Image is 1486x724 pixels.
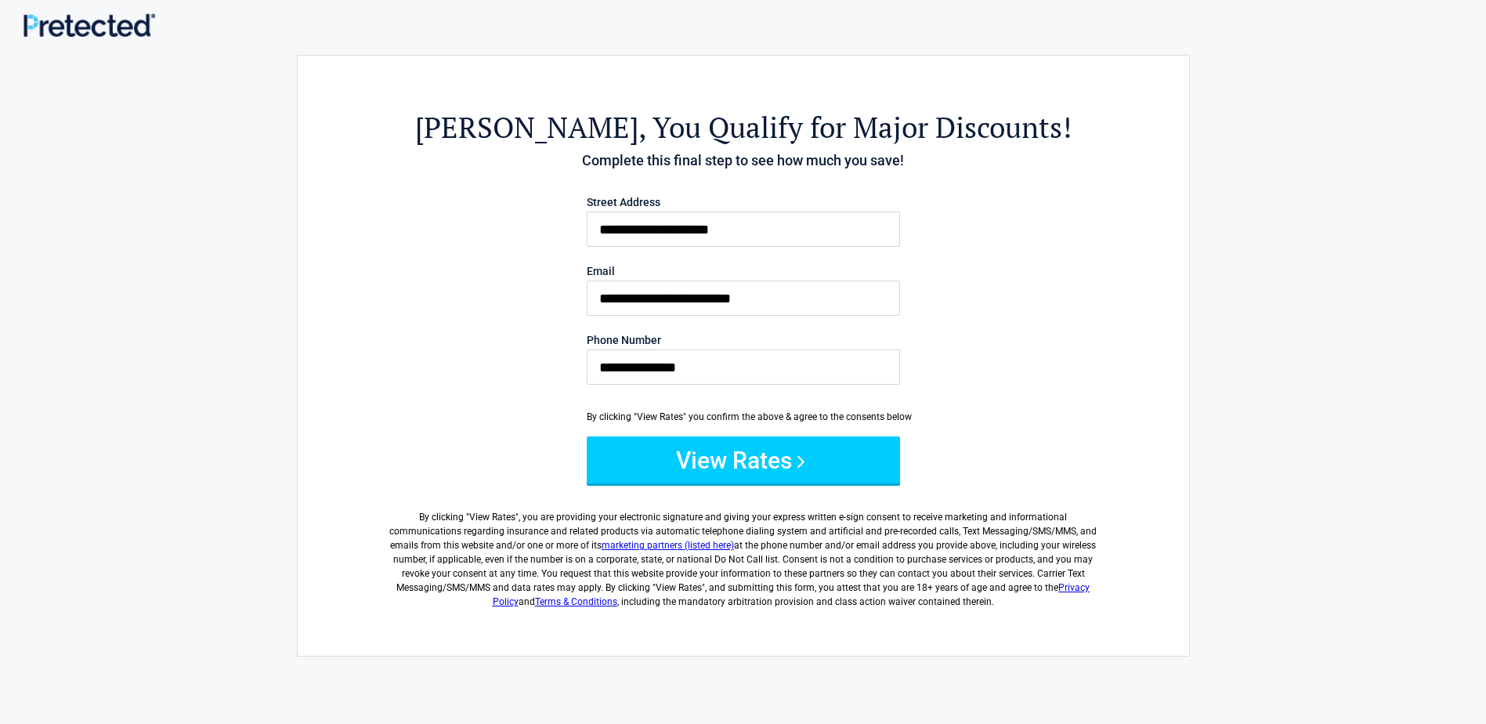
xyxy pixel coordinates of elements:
[587,197,900,208] label: Street Address
[469,512,515,523] span: View Rates
[587,335,900,346] label: Phone Number
[384,150,1103,171] h4: Complete this final step to see how much you save!
[384,108,1103,147] h2: , You Qualify for Major Discounts!
[587,436,900,483] button: View Rates
[24,13,155,37] img: Main Logo
[415,108,638,147] span: [PERSON_NAME]
[535,596,617,607] a: Terms & Conditions
[602,540,734,551] a: marketing partners (listed here)
[384,498,1103,609] label: By clicking " ", you are providing your electronic signature and giving your express written e-si...
[587,266,900,277] label: Email
[587,410,900,424] div: By clicking "View Rates" you confirm the above & agree to the consents below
